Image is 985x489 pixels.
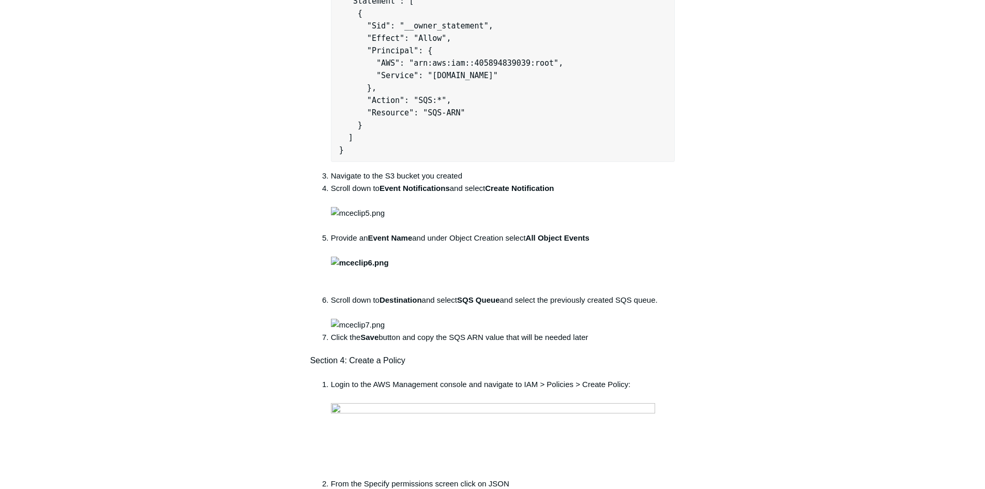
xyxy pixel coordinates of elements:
[310,354,675,367] h4: Section 4: Create a Policy
[331,257,389,269] img: mceclip6.png
[360,333,378,342] strong: Save
[331,182,675,232] li: Scroll down to and select
[331,207,385,219] img: mceclip5.png
[331,294,675,331] li: Scroll down to and select and select the previously created SQS queue.
[331,319,385,331] img: mceclip7.png
[380,295,422,304] strong: Destination
[331,403,655,457] img: 43759979612691
[331,331,675,344] li: Click the button and copy the SQS ARN value that will be needed later
[526,233,589,242] strong: All Object Events
[331,378,675,470] li: Login to the AWS Management console and navigate to IAM > Policies > Create Policy:
[457,295,500,304] strong: SQS Queue
[331,170,675,182] div: Navigate to the S3 bucket you created
[380,184,450,192] strong: Event Notifications
[368,233,412,242] strong: Event Name
[331,232,675,294] li: Provide an and under Object Creation select
[485,184,554,192] strong: Create Notification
